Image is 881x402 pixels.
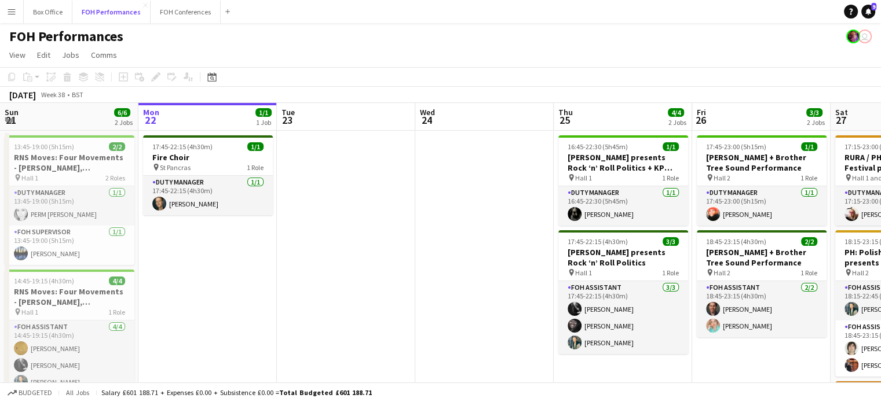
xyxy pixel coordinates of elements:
[5,152,134,173] h3: RNS Moves: Four Movements - [PERSON_NAME], [PERSON_NAME], [PERSON_NAME] & [PERSON_NAME]
[558,230,688,354] app-job-card: 17:45-22:15 (4h30m)3/3[PERSON_NAME] presents Rock ‘n’ Roll Politics Hall 11 RoleFOH Assistant3/31...
[141,113,159,127] span: 22
[255,108,272,117] span: 1/1
[14,276,74,285] span: 14:45-19:15 (4h30m)
[800,268,817,277] span: 1 Role
[86,47,122,62] a: Comms
[5,135,134,265] app-job-card: 13:45-19:00 (5h15m)2/2RNS Moves: Four Movements - [PERSON_NAME], [PERSON_NAME], [PERSON_NAME] & [...
[115,118,133,127] div: 2 Jobs
[807,118,825,127] div: 2 Jobs
[5,47,30,62] a: View
[858,29,872,43] app-user-avatar: Liveforce Admin
[697,281,827,337] app-card-role: FOH Assistant2/218:45-23:15 (4h30m)[PERSON_NAME][PERSON_NAME]
[806,108,822,117] span: 3/3
[714,268,730,277] span: Hall 2
[697,135,827,226] app-job-card: 17:45-23:00 (5h15m)1/1[PERSON_NAME] + Brother Tree Sound Performance Hall 21 RoleDuty Manager1/11...
[14,142,74,151] span: 13:45-19:00 (5h15m)
[91,50,117,60] span: Comms
[62,50,79,60] span: Jobs
[834,113,848,127] span: 27
[706,237,766,246] span: 18:45-23:15 (4h30m)
[64,388,92,397] span: All jobs
[19,389,52,397] span: Budgeted
[418,113,435,127] span: 24
[697,107,706,117] span: Fri
[568,237,628,246] span: 17:45-22:15 (4h30m)
[697,152,827,173] h3: [PERSON_NAME] + Brother Tree Sound Performance
[279,388,372,397] span: Total Budgeted £601 188.71
[558,107,573,117] span: Thu
[143,107,159,117] span: Mon
[557,113,573,127] span: 25
[32,47,55,62] a: Edit
[800,174,817,182] span: 1 Role
[38,90,67,99] span: Week 38
[282,107,295,117] span: Tue
[114,108,130,117] span: 6/6
[24,1,72,23] button: Box Office
[3,113,19,127] span: 21
[662,268,679,277] span: 1 Role
[558,247,688,268] h3: [PERSON_NAME] presents Rock ‘n’ Roll Politics
[21,308,38,316] span: Hall 1
[697,186,827,226] app-card-role: Duty Manager1/117:45-23:00 (5h15m)[PERSON_NAME]
[861,5,875,19] a: 9
[575,174,592,182] span: Hall 1
[663,142,679,151] span: 1/1
[568,142,628,151] span: 16:45-22:30 (5h45m)
[706,142,766,151] span: 17:45-23:00 (5h15m)
[101,388,372,397] div: Salary £601 188.71 + Expenses £0.00 + Subsistence £0.00 =
[5,107,19,117] span: Sun
[247,163,264,172] span: 1 Role
[108,308,125,316] span: 1 Role
[6,386,54,399] button: Budgeted
[152,142,213,151] span: 17:45-22:15 (4h30m)
[9,50,25,60] span: View
[835,107,848,117] span: Sat
[420,107,435,117] span: Wed
[695,113,706,127] span: 26
[160,163,191,172] span: St Pancras
[105,174,125,182] span: 2 Roles
[558,135,688,226] app-job-card: 16:45-22:30 (5h45m)1/1[PERSON_NAME] presents Rock ‘n’ Roll Politics + KP Choir Hall 11 RoleDuty M...
[697,230,827,337] app-job-card: 18:45-23:15 (4h30m)2/2[PERSON_NAME] + Brother Tree Sound Performance Hall 21 RoleFOH Assistant2/2...
[871,3,876,10] span: 9
[72,1,151,23] button: FOH Performances
[9,89,36,101] div: [DATE]
[57,47,84,62] a: Jobs
[72,90,83,99] div: BST
[668,108,684,117] span: 4/4
[37,50,50,60] span: Edit
[558,281,688,354] app-card-role: FOH Assistant3/317:45-22:15 (4h30m)[PERSON_NAME][PERSON_NAME][PERSON_NAME]
[575,268,592,277] span: Hall 1
[846,29,860,43] app-user-avatar: Frazer Mclean
[21,174,38,182] span: Hall 1
[143,135,273,215] app-job-card: 17:45-22:15 (4h30m)1/1Fire Choir St Pancras1 RoleDuty Manager1/117:45-22:15 (4h30m)[PERSON_NAME]
[5,226,134,265] app-card-role: FOH Supervisor1/113:45-19:00 (5h15m)[PERSON_NAME]
[5,186,134,226] app-card-role: Duty Manager1/113:45-19:00 (5h15m)PERM [PERSON_NAME]
[151,1,221,23] button: FOH Conferences
[714,174,730,182] span: Hall 2
[558,186,688,226] app-card-role: Duty Manager1/116:45-22:30 (5h45m)[PERSON_NAME]
[256,118,271,127] div: 1 Job
[558,152,688,173] h3: [PERSON_NAME] presents Rock ‘n’ Roll Politics + KP Choir
[280,113,295,127] span: 23
[109,142,125,151] span: 2/2
[143,152,273,163] h3: Fire Choir
[5,286,134,307] h3: RNS Moves: Four Movements - [PERSON_NAME], [PERSON_NAME], [PERSON_NAME] & [PERSON_NAME]
[697,247,827,268] h3: [PERSON_NAME] + Brother Tree Sound Performance
[852,268,869,277] span: Hall 2
[247,142,264,151] span: 1/1
[109,276,125,285] span: 4/4
[668,118,686,127] div: 2 Jobs
[663,237,679,246] span: 3/3
[662,174,679,182] span: 1 Role
[801,142,817,151] span: 1/1
[801,237,817,246] span: 2/2
[9,28,123,45] h1: FOH Performances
